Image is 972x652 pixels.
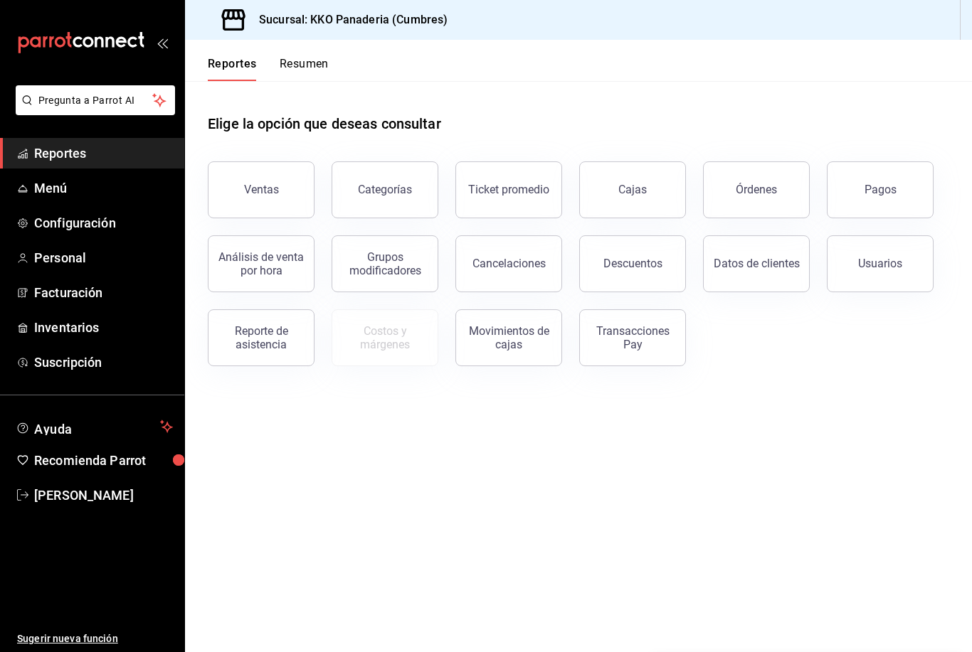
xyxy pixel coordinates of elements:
[579,235,686,292] button: Descuentos
[714,257,800,270] div: Datos de clientes
[468,183,549,196] div: Ticket promedio
[208,309,315,366] button: Reporte de asistencia
[280,57,329,81] button: Resumen
[38,93,153,108] span: Pregunta a Parrot AI
[208,161,315,218] button: Ventas
[34,178,173,198] span: Menú
[244,183,279,196] div: Ventas
[34,418,154,435] span: Ayuda
[10,103,175,118] a: Pregunta a Parrot AI
[703,161,810,218] button: Órdenes
[579,309,686,366] button: Transacciones Pay
[16,85,175,115] button: Pregunta a Parrot AI
[858,257,902,270] div: Usuarios
[17,631,173,646] span: Sugerir nueva función
[455,309,562,366] button: Movimientos de cajas
[736,183,777,196] div: Órdenes
[34,248,173,267] span: Personal
[455,161,562,218] button: Ticket promedio
[208,57,257,81] button: Reportes
[465,324,553,351] div: Movimientos de cajas
[248,11,448,28] h3: Sucursal: KKO Panaderia (Cumbres)
[34,283,173,302] span: Facturación
[34,318,173,337] span: Inventarios
[157,37,168,48] button: open_drawer_menu
[34,144,173,163] span: Reportes
[472,257,546,270] div: Cancelaciones
[618,183,647,196] div: Cajas
[208,235,315,292] button: Análisis de venta por hora
[34,353,173,372] span: Suscripción
[579,161,686,218] button: Cajas
[827,161,934,218] button: Pagos
[341,324,429,351] div: Costos y márgenes
[217,250,305,277] div: Análisis de venta por hora
[208,57,329,81] div: navigation tabs
[332,235,438,292] button: Grupos modificadores
[588,324,677,351] div: Transacciones Pay
[455,235,562,292] button: Cancelaciones
[603,257,662,270] div: Descuentos
[34,486,173,505] span: [PERSON_NAME]
[208,113,441,134] h1: Elige la opción que deseas consultar
[865,183,897,196] div: Pagos
[332,161,438,218] button: Categorías
[34,213,173,233] span: Configuración
[332,309,438,366] button: Contrata inventarios para ver este reporte
[703,235,810,292] button: Datos de clientes
[217,324,305,351] div: Reporte de asistencia
[827,235,934,292] button: Usuarios
[34,451,173,470] span: Recomienda Parrot
[358,183,412,196] div: Categorías
[341,250,429,277] div: Grupos modificadores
